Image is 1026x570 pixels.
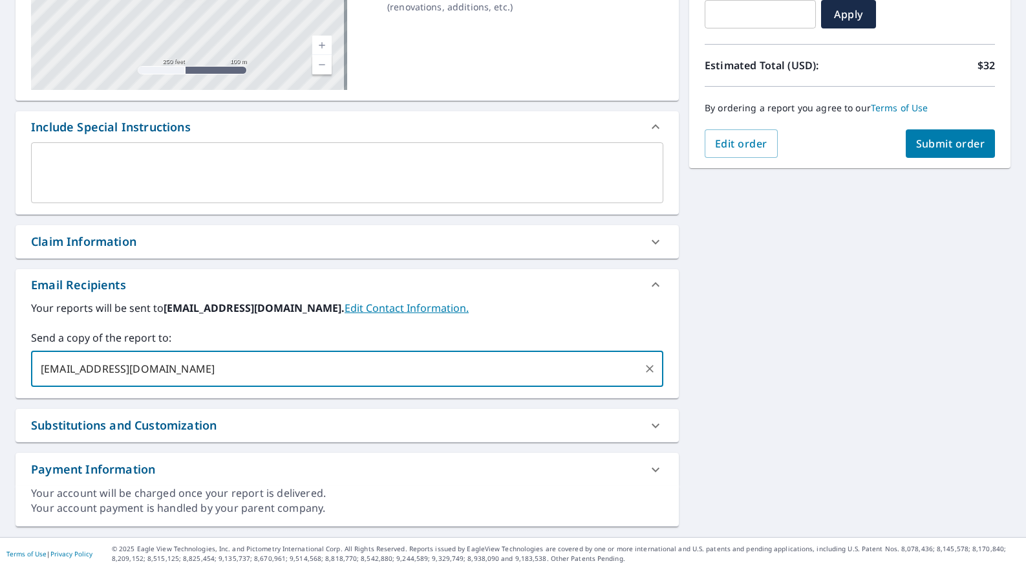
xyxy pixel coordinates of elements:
button: Edit order [705,129,778,158]
a: Terms of Use [6,549,47,558]
label: Your reports will be sent to [31,300,663,316]
button: Submit order [906,129,996,158]
span: Edit order [715,137,767,151]
div: Claim Information [16,225,679,258]
button: Clear [641,360,659,378]
a: Terms of Use [871,102,928,114]
b: [EMAIL_ADDRESS][DOMAIN_NAME]. [164,301,345,315]
div: Payment Information [31,461,155,478]
div: Your account payment is handled by your parent company. [31,501,663,516]
p: Estimated Total (USD): [705,58,850,73]
a: Current Level 17, Zoom Out [312,55,332,74]
div: Email Recipients [16,269,679,300]
div: Email Recipients [31,276,126,294]
p: © 2025 Eagle View Technologies, Inc. and Pictometry International Corp. All Rights Reserved. Repo... [112,544,1020,564]
div: Include Special Instructions [16,111,679,142]
a: EditContactInfo [345,301,469,315]
div: Payment Information [16,453,679,486]
a: Privacy Policy [50,549,92,558]
p: By ordering a report you agree to our [705,102,995,114]
div: Include Special Instructions [31,118,191,136]
p: $32 [978,58,995,73]
div: Substitutions and Customization [16,409,679,442]
p: | [6,550,92,558]
div: Claim Information [31,233,136,250]
a: Current Level 17, Zoom In [312,36,332,55]
div: Substitutions and Customization [31,417,217,434]
label: Send a copy of the report to: [31,330,663,345]
div: Your account will be charged once your report is delivered. [31,486,663,501]
span: Apply [831,7,866,21]
span: Submit order [916,137,985,151]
